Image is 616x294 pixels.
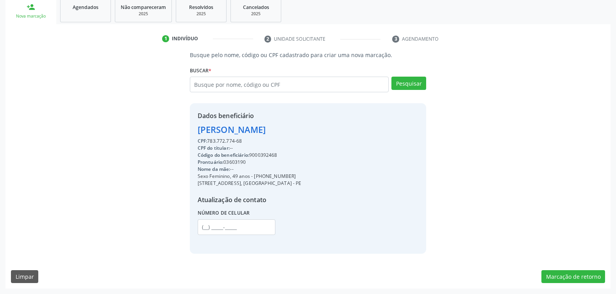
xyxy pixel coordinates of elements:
input: (__) _____-_____ [198,219,276,235]
button: Pesquisar [391,77,426,90]
p: Busque pelo nome, código ou CPF cadastrado para criar uma nova marcação. [190,51,427,59]
span: CPF: [198,138,207,144]
span: Cancelados [243,4,269,11]
input: Busque por nome, código ou CPF [190,77,389,92]
div: 783.772.774-68 [198,138,302,145]
label: Buscar [190,65,211,77]
div: person_add [27,3,35,11]
span: CPF do titular: [198,145,230,151]
div: 2025 [182,11,221,17]
div: -- [198,166,302,173]
button: Marcação de retorno [541,270,605,283]
span: Nome da mãe: [198,166,230,172]
span: Não compareceram [121,4,166,11]
div: 9000392468 [198,152,302,159]
div: -- [198,145,302,152]
label: Número de celular [198,207,250,219]
span: Código do beneficiário: [198,152,249,158]
span: Agendados [73,4,98,11]
div: [STREET_ADDRESS], [GEOGRAPHIC_DATA] - PE [198,180,302,187]
div: 03603190 [198,159,302,166]
button: Limpar [11,270,38,283]
div: Indivíduo [172,35,198,42]
div: [PERSON_NAME] [198,123,302,136]
div: 1 [162,35,169,42]
div: Nova marcação [11,13,51,19]
span: Prontuário: [198,159,224,165]
div: 2025 [121,11,166,17]
div: Sexo Feminino, 49 anos - [PHONE_NUMBER] [198,173,302,180]
div: Atualização de contato [198,195,302,204]
span: Resolvidos [189,4,213,11]
div: Dados beneficiário [198,111,302,120]
div: 2025 [236,11,275,17]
